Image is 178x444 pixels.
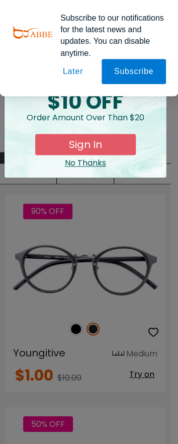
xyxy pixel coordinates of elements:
[50,59,96,84] button: Later
[13,92,158,112] div: $10 OFF
[52,12,166,59] div: Subscribe to our notifications for the latest news and updates. You can disable anytime.
[13,157,158,169] div: Close
[35,134,136,155] button: Sign In
[102,59,166,84] button: Subscribe
[13,112,158,134] div: Order amount over than $20
[12,12,52,52] img: notification icon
